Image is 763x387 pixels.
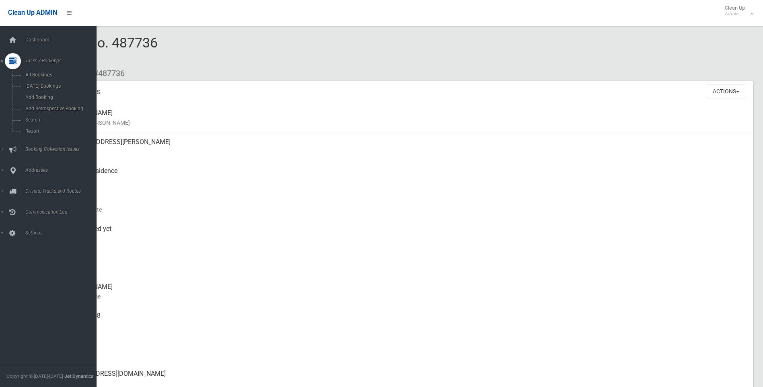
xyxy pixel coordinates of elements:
[64,161,747,190] div: Front of Residence
[23,188,103,194] span: Drivers, Trucks and Routes
[64,277,747,306] div: [PERSON_NAME]
[23,37,103,43] span: Dashboard
[23,83,96,89] span: [DATE] Bookings
[6,373,63,379] span: Copyright © [DATE]-[DATE]
[23,230,103,236] span: Settings
[64,147,747,156] small: Address
[64,103,747,132] div: [PERSON_NAME]
[64,306,747,335] div: 0417085008
[64,118,747,128] small: Name of [PERSON_NAME]
[23,146,103,152] span: Booking Collection Issues
[707,84,745,99] button: Actions
[64,205,747,214] small: Collection Date
[64,321,747,330] small: Mobile
[23,117,96,123] span: Search
[725,11,745,17] small: Admin
[64,292,747,301] small: Contact Name
[23,167,103,173] span: Addresses
[64,373,93,379] strong: Jet Dynamics
[23,106,96,111] span: Add Retrospective Booking
[64,132,747,161] div: [STREET_ADDRESS][PERSON_NAME]
[23,128,96,134] span: Report
[64,263,747,272] small: Zone
[64,234,747,243] small: Collected At
[23,72,96,78] span: All Bookings
[88,66,125,81] li: #487736
[721,5,753,17] span: Clean Up
[35,35,158,66] span: Booking No. 487736
[64,219,747,248] div: Not collected yet
[8,9,57,16] span: Clean Up ADMIN
[64,350,747,359] small: Landline
[23,95,96,100] span: Add Booking
[64,176,747,185] small: Pickup Point
[23,58,103,64] span: Tasks / Bookings
[64,248,747,277] div: [DATE]
[64,190,747,219] div: [DATE]
[23,209,103,215] span: Communication Log
[64,335,747,364] div: None given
